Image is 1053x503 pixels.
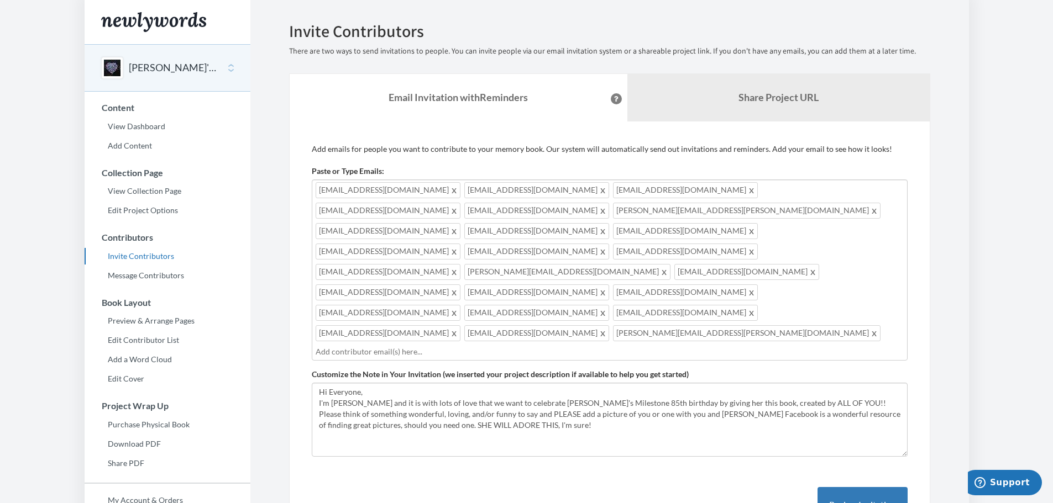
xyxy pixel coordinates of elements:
span: [EMAIL_ADDRESS][DOMAIN_NAME] [613,284,758,300]
span: [EMAIL_ADDRESS][DOMAIN_NAME] [316,223,460,239]
a: Share PDF [85,455,250,472]
span: [EMAIL_ADDRESS][DOMAIN_NAME] [613,223,758,239]
a: Edit Contributor List [85,332,250,348]
a: Invite Contributors [85,248,250,264]
span: [EMAIL_ADDRESS][DOMAIN_NAME] [464,243,609,260]
span: [EMAIL_ADDRESS][DOMAIN_NAME] [316,243,460,260]
span: [EMAIL_ADDRESS][DOMAIN_NAME] [464,305,609,321]
h3: Book Layout [85,298,250,308]
a: Download PDF [85,436,250,452]
a: Add Content [85,137,250,154]
span: [EMAIL_ADDRESS][DOMAIN_NAME] [316,264,460,280]
span: [EMAIL_ADDRESS][DOMAIN_NAME] [613,305,758,321]
label: Customize the Note in Your Invitation (we inserted your project description if available to help ... [312,369,689,380]
a: Edit Project Options [85,202,250,219]
h3: Content [85,103,250,113]
h3: Contributors [85,232,250,242]
span: [EMAIL_ADDRESS][DOMAIN_NAME] [464,182,609,198]
span: [EMAIL_ADDRESS][DOMAIN_NAME] [613,182,758,198]
strong: Email Invitation with Reminders [389,91,528,103]
p: There are two ways to send invitations to people. You can invite people via our email invitation ... [289,46,930,57]
iframe: Opens a widget where you can chat to one of our agents [968,470,1042,497]
span: [EMAIL_ADDRESS][DOMAIN_NAME] [316,284,460,300]
span: [EMAIL_ADDRESS][DOMAIN_NAME] [464,284,609,300]
span: [EMAIL_ADDRESS][DOMAIN_NAME] [464,223,609,239]
textarea: Hi Everyone, I'm [PERSON_NAME] and it is with lots of love that we want to celebrate [PERSON_NAME... [312,383,908,457]
span: [EMAIL_ADDRESS][DOMAIN_NAME] [316,182,460,198]
a: Purchase Physical Book [85,416,250,433]
a: View Dashboard [85,118,250,135]
span: [PERSON_NAME][EMAIL_ADDRESS][DOMAIN_NAME] [464,264,670,280]
span: [PERSON_NAME][EMAIL_ADDRESS][PERSON_NAME][DOMAIN_NAME] [613,325,881,341]
span: [EMAIL_ADDRESS][DOMAIN_NAME] [464,203,609,219]
a: Add a Word Cloud [85,351,250,368]
img: Newlywords logo [101,12,206,32]
span: [EMAIL_ADDRESS][DOMAIN_NAME] [464,325,609,341]
input: Add contributor email(s) here... [316,346,901,358]
button: [PERSON_NAME]'S 85th BIRTHDAY [129,61,218,75]
b: Share Project URL [738,91,819,103]
a: Edit Cover [85,370,250,387]
span: [EMAIL_ADDRESS][DOMAIN_NAME] [316,203,460,219]
span: [EMAIL_ADDRESS][DOMAIN_NAME] [316,325,460,341]
h2: Invite Contributors [289,22,930,40]
a: Preview & Arrange Pages [85,313,250,329]
a: Message Contributors [85,267,250,284]
span: [PERSON_NAME][EMAIL_ADDRESS][PERSON_NAME][DOMAIN_NAME] [613,203,881,219]
span: [EMAIL_ADDRESS][DOMAIN_NAME] [674,264,819,280]
h3: Collection Page [85,168,250,178]
a: View Collection Page [85,183,250,199]
h3: Project Wrap Up [85,401,250,411]
span: [EMAIL_ADDRESS][DOMAIN_NAME] [613,243,758,260]
label: Paste or Type Emails: [312,166,384,177]
span: [EMAIL_ADDRESS][DOMAIN_NAME] [316,305,460,321]
p: Add emails for people you want to contribute to your memory book. Our system will automatically s... [312,144,908,155]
